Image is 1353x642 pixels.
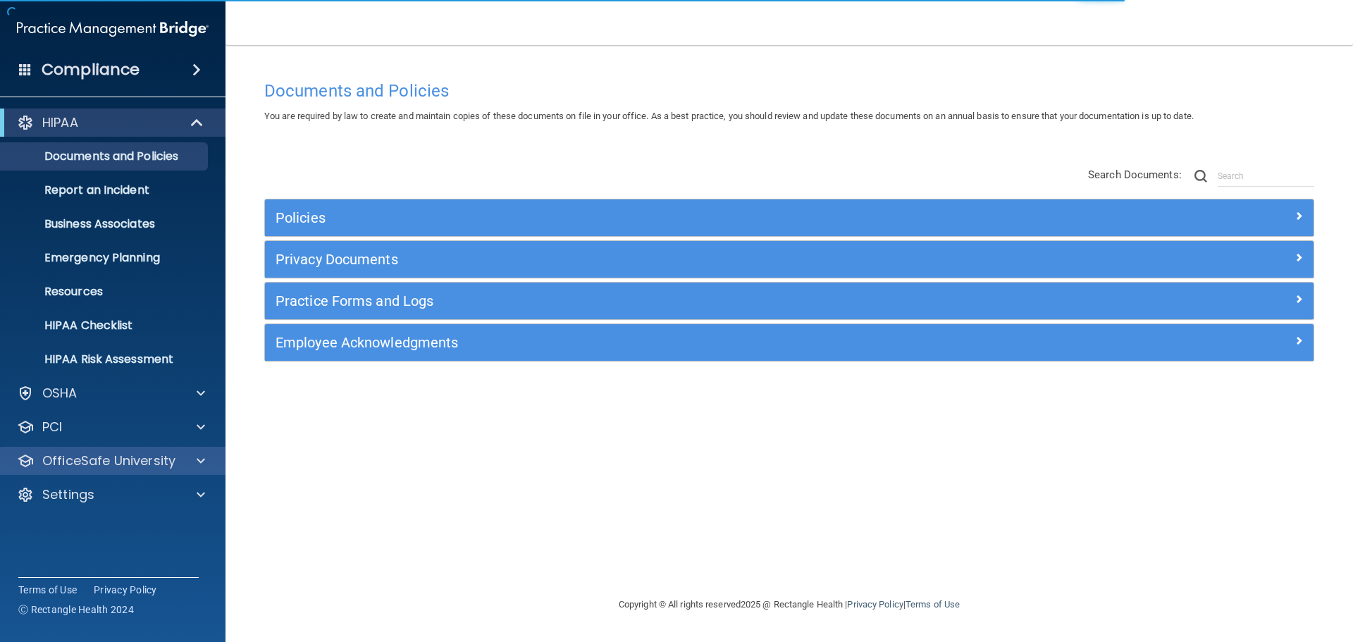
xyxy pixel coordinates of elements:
[1218,166,1314,187] input: Search
[17,385,205,402] a: OSHA
[17,419,205,436] a: PCI
[18,583,77,597] a: Terms of Use
[42,452,175,469] p: OfficeSafe University
[9,183,202,197] p: Report an Incident
[532,582,1046,627] div: Copyright © All rights reserved 2025 @ Rectangle Health | |
[1088,168,1182,181] span: Search Documents:
[42,419,62,436] p: PCI
[42,486,94,503] p: Settings
[9,285,202,299] p: Resources
[906,599,960,610] a: Terms of Use
[9,251,202,265] p: Emergency Planning
[264,111,1194,121] span: You are required by law to create and maintain copies of these documents on file in your office. ...
[276,210,1041,226] h5: Policies
[17,452,205,469] a: OfficeSafe University
[17,114,204,131] a: HIPAA
[9,352,202,366] p: HIPAA Risk Assessment
[17,486,205,503] a: Settings
[276,248,1303,271] a: Privacy Documents
[276,252,1041,267] h5: Privacy Documents
[1194,170,1207,183] img: ic-search.3b580494.png
[264,82,1314,100] h4: Documents and Policies
[276,335,1041,350] h5: Employee Acknowledgments
[847,599,903,610] a: Privacy Policy
[9,217,202,231] p: Business Associates
[42,60,140,80] h4: Compliance
[276,331,1303,354] a: Employee Acknowledgments
[9,319,202,333] p: HIPAA Checklist
[276,206,1303,229] a: Policies
[42,385,78,402] p: OSHA
[276,290,1303,312] a: Practice Forms and Logs
[9,149,202,163] p: Documents and Policies
[42,114,78,131] p: HIPAA
[17,15,209,43] img: PMB logo
[18,603,134,617] span: Ⓒ Rectangle Health 2024
[276,293,1041,309] h5: Practice Forms and Logs
[94,583,157,597] a: Privacy Policy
